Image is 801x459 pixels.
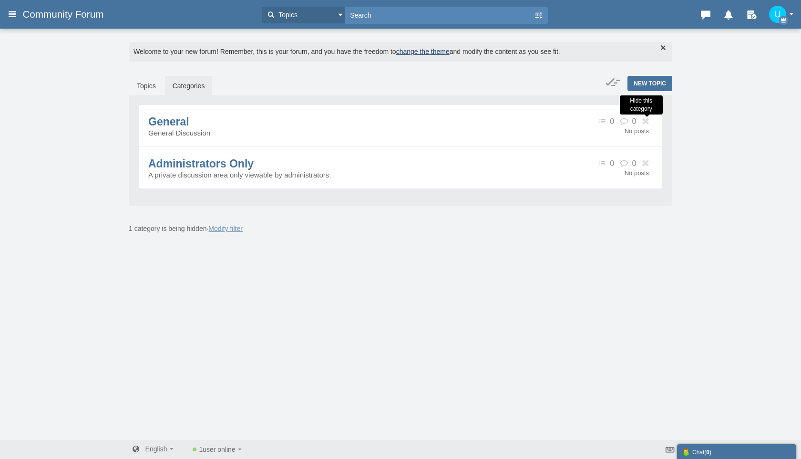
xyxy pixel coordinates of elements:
[632,159,637,168] span: 0
[193,446,241,453] a: 1
[627,76,672,91] a: New Topic
[165,76,213,96] a: Categories
[22,9,111,20] span: Community Forum
[262,7,345,23] button: Topics
[208,225,243,232] a: Modify filter
[129,224,243,233] span: ·
[276,10,298,20] span: Topics
[620,95,663,115] div: Hide this category
[145,445,167,453] span: English
[345,7,534,23] input: Search
[129,76,164,96] a: Topics
[704,449,711,456] span: ( )
[134,225,207,232] span: category is being hidden
[148,157,254,170] a: Administrators Only
[129,42,672,62] div: Welcome to your new forum! Remember, this is your forum, and you have the freedom to and modify t...
[203,446,236,453] span: user online
[769,6,786,23] img: k0L27AAAABklEQVQDAGhoHly4qAwaAAAAAElFTkSuQmCC
[396,48,450,55] a: change the theme
[22,6,111,23] a: Community Forum
[706,449,709,456] strong: 0
[634,80,666,87] span: New Topic
[148,115,189,128] a: General
[682,447,791,457] div: Chat
[632,117,637,126] span: 0
[610,117,614,126] span: 0
[129,225,133,232] span: 1
[610,159,614,168] span: 0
